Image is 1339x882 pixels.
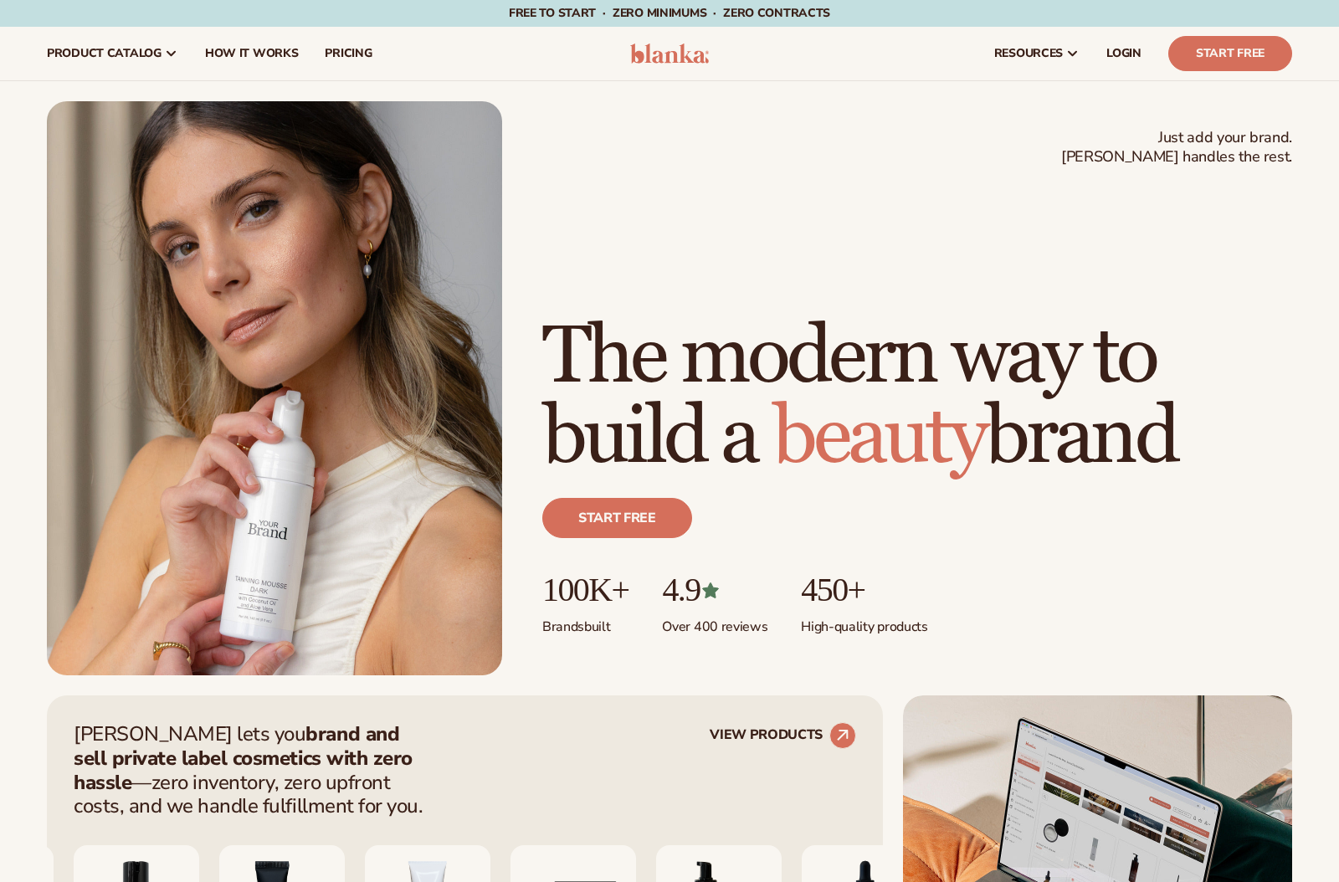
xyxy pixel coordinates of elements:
p: Brands built [542,608,628,636]
a: resources [981,27,1093,80]
a: LOGIN [1093,27,1155,80]
span: beauty [772,388,985,486]
a: Start Free [1168,36,1292,71]
img: Female holding tanning mousse. [47,101,502,675]
a: pricing [311,27,385,80]
h1: The modern way to build a brand [542,317,1292,478]
a: How It Works [192,27,312,80]
span: resources [994,47,1063,60]
p: 450+ [801,572,927,608]
span: Just add your brand. [PERSON_NAME] handles the rest. [1061,128,1292,167]
a: Start free [542,498,692,538]
span: How It Works [205,47,299,60]
strong: brand and sell private label cosmetics with zero hassle [74,720,413,796]
p: Over 400 reviews [662,608,767,636]
a: product catalog [33,27,192,80]
p: 100K+ [542,572,628,608]
p: High-quality products [801,608,927,636]
a: VIEW PRODUCTS [710,722,856,749]
span: pricing [325,47,372,60]
span: LOGIN [1106,47,1141,60]
img: logo [630,44,710,64]
span: product catalog [47,47,162,60]
p: [PERSON_NAME] lets you —zero inventory, zero upfront costs, and we handle fulfillment for you. [74,722,434,818]
span: Free to start · ZERO minimums · ZERO contracts [509,5,830,21]
p: 4.9 [662,572,767,608]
